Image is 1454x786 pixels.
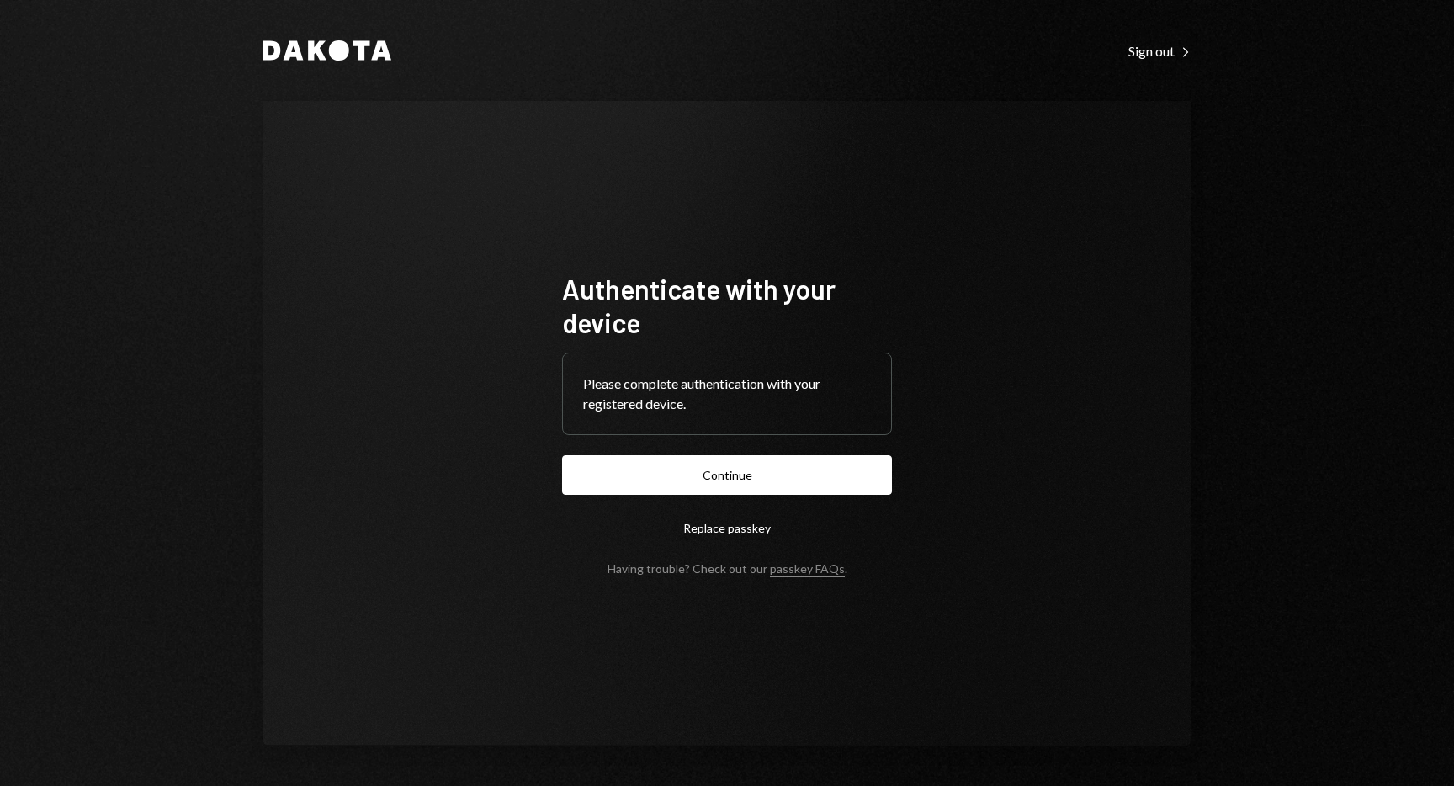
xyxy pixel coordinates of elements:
[562,508,892,548] button: Replace passkey
[1128,41,1191,60] a: Sign out
[1128,43,1191,60] div: Sign out
[583,374,871,414] div: Please complete authentication with your registered device.
[770,561,845,577] a: passkey FAQs
[562,272,892,339] h1: Authenticate with your device
[608,561,847,576] div: Having trouble? Check out our .
[562,455,892,495] button: Continue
